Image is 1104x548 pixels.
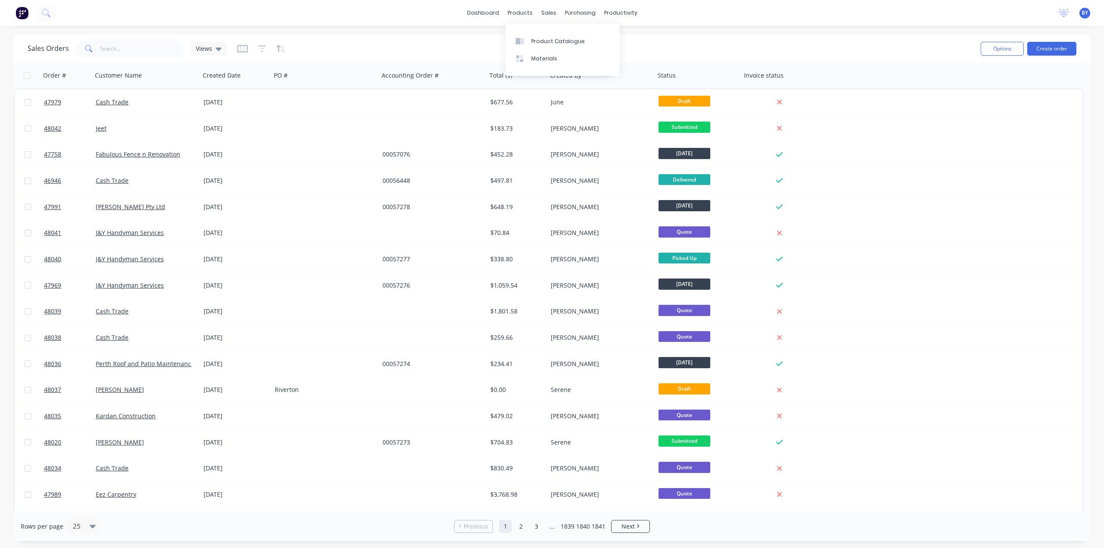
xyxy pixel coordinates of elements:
div: purchasing [561,6,600,19]
div: [DATE] [204,333,268,342]
div: [DATE] [204,176,268,185]
div: 00057278 [383,203,478,211]
div: [DATE] [204,150,268,159]
span: 47991 [44,203,61,211]
span: Draft [659,96,710,106]
div: $704.83 [490,438,541,447]
div: Customer Name [95,71,142,80]
a: Cash Trade [96,464,129,472]
div: Accounting Order # [382,71,439,80]
div: $338.80 [490,255,541,263]
div: 00056448 [383,176,478,185]
span: Next [621,522,635,531]
span: Picked Up [659,253,710,263]
a: J&Y Handyman Services [96,229,164,237]
span: Quote [659,410,710,420]
span: 48037 [44,385,61,394]
div: [PERSON_NAME] [551,490,646,499]
span: Submitted [659,435,710,446]
a: Next page [612,522,649,531]
div: [DATE] [204,438,268,447]
div: 00057277 [383,255,478,263]
a: [PERSON_NAME] [96,385,144,394]
span: 47758 [44,150,61,159]
div: [PERSON_NAME] [551,281,646,290]
span: [DATE] [659,357,710,368]
div: June [551,98,646,106]
span: 46946 [44,176,61,185]
div: [DATE] [204,229,268,237]
a: 48020 [44,429,96,455]
a: Perth Roof and Patio Maintenance [96,360,194,368]
div: 00057273 [383,438,478,447]
a: 46946 [44,168,96,194]
div: Invoice status [744,71,784,80]
a: 48024 [44,508,96,534]
div: $648.19 [490,203,541,211]
a: 47991 [44,194,96,220]
span: 48035 [44,412,61,420]
div: [PERSON_NAME] [551,333,646,342]
span: 48034 [44,464,61,473]
a: Product Catalogue [505,32,620,50]
div: [DATE] [204,98,268,106]
a: Cash Trade [96,98,129,106]
div: [PERSON_NAME] [551,307,646,316]
div: $1,801.58 [490,307,541,316]
span: Rows per page [21,522,63,531]
span: 48020 [44,438,61,447]
a: Page 1 is your current page [499,520,512,533]
a: 48038 [44,325,96,351]
a: 48041 [44,220,96,246]
span: BY [1082,9,1088,17]
a: 48037 [44,377,96,403]
div: $677.56 [490,98,541,106]
a: Page 1840 [577,520,590,533]
div: [PERSON_NAME] [551,412,646,420]
a: 48036 [44,351,96,377]
span: Quote [659,305,710,316]
a: dashboard [463,6,503,19]
a: Kardan Construction [96,412,156,420]
a: Jump forward [546,520,558,533]
div: Serene [551,438,646,447]
div: [DATE] [204,281,268,290]
span: 47989 [44,490,61,499]
a: 47979 [44,89,96,115]
a: J&Y Handyman Services [96,281,164,289]
a: Page 1841 [592,520,605,533]
div: Riverton [275,385,370,394]
a: Cash Trade [96,307,129,315]
span: 48036 [44,360,61,368]
span: 47969 [44,281,61,290]
span: 48042 [44,124,61,133]
div: sales [537,6,561,19]
div: PO # [274,71,288,80]
a: Eez Carpentry [96,490,136,498]
div: Created Date [203,71,241,80]
a: Jeet [96,124,107,132]
span: Quote [659,488,710,499]
span: 48039 [44,307,61,316]
span: Submitted [659,122,710,132]
div: [DATE] [204,490,268,499]
div: products [503,6,537,19]
div: 00057274 [383,360,478,368]
div: Materials [531,55,557,63]
span: Draft [659,383,710,394]
span: 48040 [44,255,61,263]
div: [PERSON_NAME] [551,464,646,473]
div: $497.81 [490,176,541,185]
div: $183.73 [490,124,541,133]
a: 47758 [44,141,96,167]
a: 48040 [44,246,96,272]
div: productivity [600,6,642,19]
div: [PERSON_NAME] [551,124,646,133]
span: Previous [464,522,488,531]
div: [DATE] [204,464,268,473]
div: $3,768.98 [490,490,541,499]
span: Delivered [659,174,710,185]
div: [PERSON_NAME] [551,150,646,159]
img: Factory [16,6,28,19]
span: [DATE] [659,148,710,159]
